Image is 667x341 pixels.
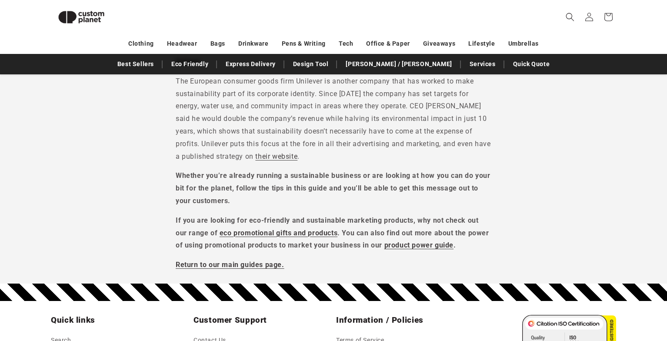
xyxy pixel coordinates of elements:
strong: Whether you’re already running a sustainable business or are looking at how you can do your bit f... [176,171,490,205]
a: Eco Friendly [167,57,213,72]
iframe: Chat Widget [518,247,667,341]
h2: Quick links [51,315,188,325]
a: Express Delivery [221,57,280,72]
a: their website [255,152,297,160]
summary: Search [560,7,580,27]
a: Giveaways [423,36,455,51]
a: Services [465,57,500,72]
a: Return to our main guides page. [176,261,284,269]
a: Drinkware [238,36,268,51]
h2: Information / Policies [336,315,474,325]
a: [PERSON_NAME] / [PERSON_NAME] [341,57,456,72]
a: Tech [339,36,353,51]
h2: Customer Support [193,315,331,325]
a: Bags [210,36,225,51]
strong: If you are looking for eco-friendly and sustainable marketing products, why not check out our ran... [176,216,489,250]
a: Design Tool [289,57,333,72]
a: Best Sellers [113,57,158,72]
img: Custom Planet [51,3,112,31]
p: The European consumer goods firm Unilever is another company that has worked to make sustainabili... [176,75,491,163]
a: Lifestyle [468,36,495,51]
a: Office & Paper [366,36,410,51]
a: Clothing [128,36,154,51]
a: eco promotional gifts and products [220,229,337,237]
a: Headwear [167,36,197,51]
a: Quick Quote [509,57,554,72]
a: Pens & Writing [282,36,326,51]
a: Umbrellas [508,36,539,51]
a: product power guide [384,241,454,249]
